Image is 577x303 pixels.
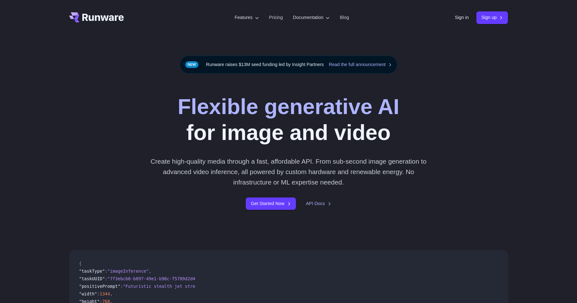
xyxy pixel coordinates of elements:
span: , [149,269,151,274]
a: Get Started Now [246,197,296,210]
label: Features [235,14,259,21]
a: Pricing [269,14,283,21]
a: Read the full announcement [329,61,392,68]
h1: for image and video [178,94,399,146]
a: Blog [340,14,349,21]
a: Sign up [476,11,508,24]
span: "Futuristic stealth jet streaking through a neon-lit cityscape with glowing purple exhaust" [123,284,358,289]
a: Sign in [455,14,469,21]
span: "7f3ebcb6-b897-49e1-b98c-f5789d2d40d7" [108,276,206,281]
span: : [105,276,107,281]
p: Create high-quality media through a fast, affordable API. From sub-second image generation to adv... [148,156,429,188]
span: : [120,284,123,289]
span: , [110,291,113,296]
a: Go to / [69,12,124,22]
span: { [79,261,82,266]
span: 1344 [100,291,110,296]
label: Documentation [293,14,330,21]
div: Runware raises $13M seed funding led by Insight Partners [180,56,397,74]
span: : [105,269,107,274]
span: "imageInference" [108,269,149,274]
strong: Flexible generative AI [178,94,399,119]
span: "taskType" [79,269,105,274]
span: "taskUUID" [79,276,105,281]
span: "width" [79,291,97,296]
a: API Docs [306,200,331,207]
span: "positivePrompt" [79,284,121,289]
span: : [97,291,100,296]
